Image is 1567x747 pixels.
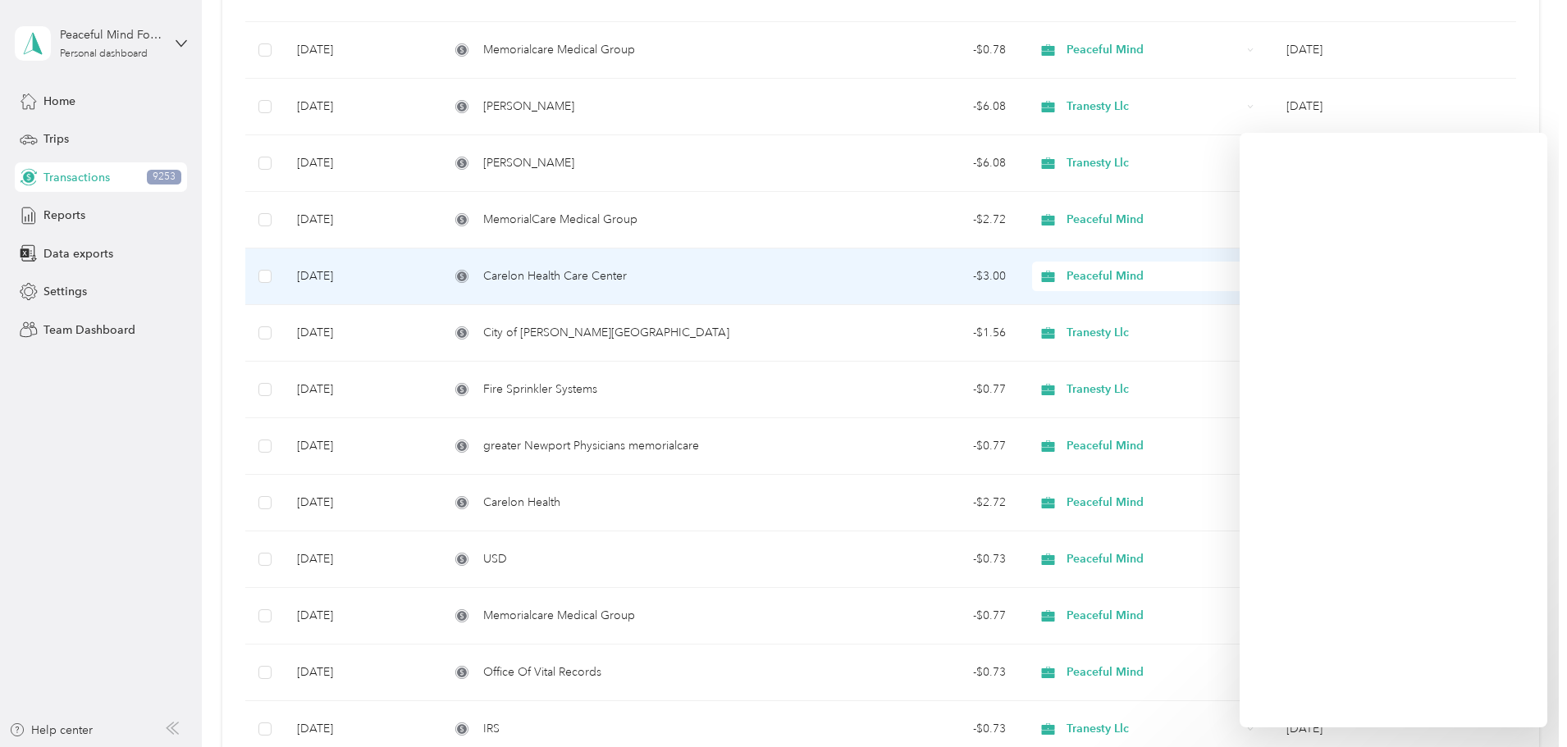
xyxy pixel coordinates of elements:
[483,98,574,116] span: [PERSON_NAME]
[483,41,635,59] span: Memorialcare Medical Group
[284,475,436,531] td: [DATE]
[1067,267,1241,285] span: Peaceful Mind
[814,41,1006,59] div: - $0.78
[1067,380,1241,399] span: Tranesty Llc
[1067,211,1241,229] span: Peaceful Mind
[284,135,436,192] td: [DATE]
[43,169,110,186] span: Transactions
[1067,663,1241,681] span: Peaceful Mind
[284,418,436,475] td: [DATE]
[43,283,87,300] span: Settings
[43,93,75,110] span: Home
[483,663,601,681] span: Office Of Vital Records
[483,267,627,285] span: Carelon Health Care Center
[1067,437,1241,455] span: Peaceful Mind
[284,22,436,79] td: [DATE]
[814,720,1006,738] div: - $0.73
[483,720,500,738] span: IRS
[1273,79,1516,135] td: Sep 2025
[483,550,507,568] span: USD
[1067,324,1241,342] span: Tranesty Llc
[814,267,1006,285] div: - $3.00
[483,154,574,172] span: [PERSON_NAME]
[147,170,181,184] span: 9253
[284,305,436,362] td: [DATE]
[814,98,1006,116] div: - $6.08
[43,245,113,262] span: Data exports
[284,588,436,645] td: [DATE]
[60,26,162,43] div: Peaceful Mind For You
[43,130,69,148] span: Trips
[1067,154,1241,172] span: Tranesty Llc
[284,362,436,418] td: [DATE]
[483,380,597,399] span: Fire Sprinkler Systems
[1273,22,1516,79] td: Sep 2025
[284,531,436,588] td: [DATE]
[814,494,1006,512] div: - $2.72
[483,437,699,455] span: greater Newport Physicians memorialcare
[814,154,1006,172] div: - $6.08
[483,607,635,625] span: Memorialcare Medical Group
[814,550,1006,568] div: - $0.73
[483,324,729,342] span: City of [PERSON_NAME][GEOGRAPHIC_DATA]
[1067,720,1241,738] span: Tranesty Llc
[1067,607,1241,625] span: Peaceful Mind
[43,207,85,224] span: Reports
[284,79,436,135] td: [DATE]
[814,437,1006,455] div: - $0.77
[1067,41,1241,59] span: Peaceful Mind
[60,49,148,59] div: Personal dashboard
[814,211,1006,229] div: - $2.72
[284,248,436,305] td: [DATE]
[814,663,1006,681] div: - $0.73
[43,321,135,339] span: Team Dashboard
[9,722,93,739] button: Help center
[814,380,1006,399] div: - $0.77
[1240,133,1547,727] iframe: ada-chat-frame
[483,211,637,229] span: MemorialCare Medical Group
[284,645,436,701] td: [DATE]
[284,192,436,248] td: [DATE]
[1067,98,1241,116] span: Tranesty Llc
[1067,550,1241,568] span: Peaceful Mind
[1067,494,1241,512] span: Peaceful Mind
[814,324,1006,342] div: - $1.56
[814,607,1006,625] div: - $0.77
[483,494,560,512] span: Carelon Health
